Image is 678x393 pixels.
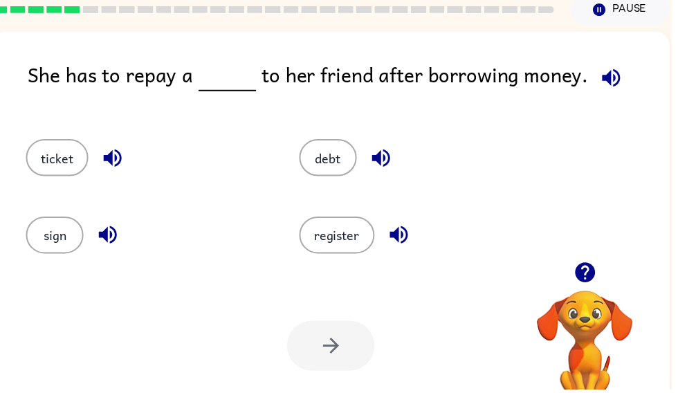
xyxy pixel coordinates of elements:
button: register [302,219,378,256]
div: She has to repay a to her friend after borrowing money. [28,60,677,113]
button: ticket [26,140,89,178]
button: debt [302,140,360,178]
button: sign [26,219,84,256]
